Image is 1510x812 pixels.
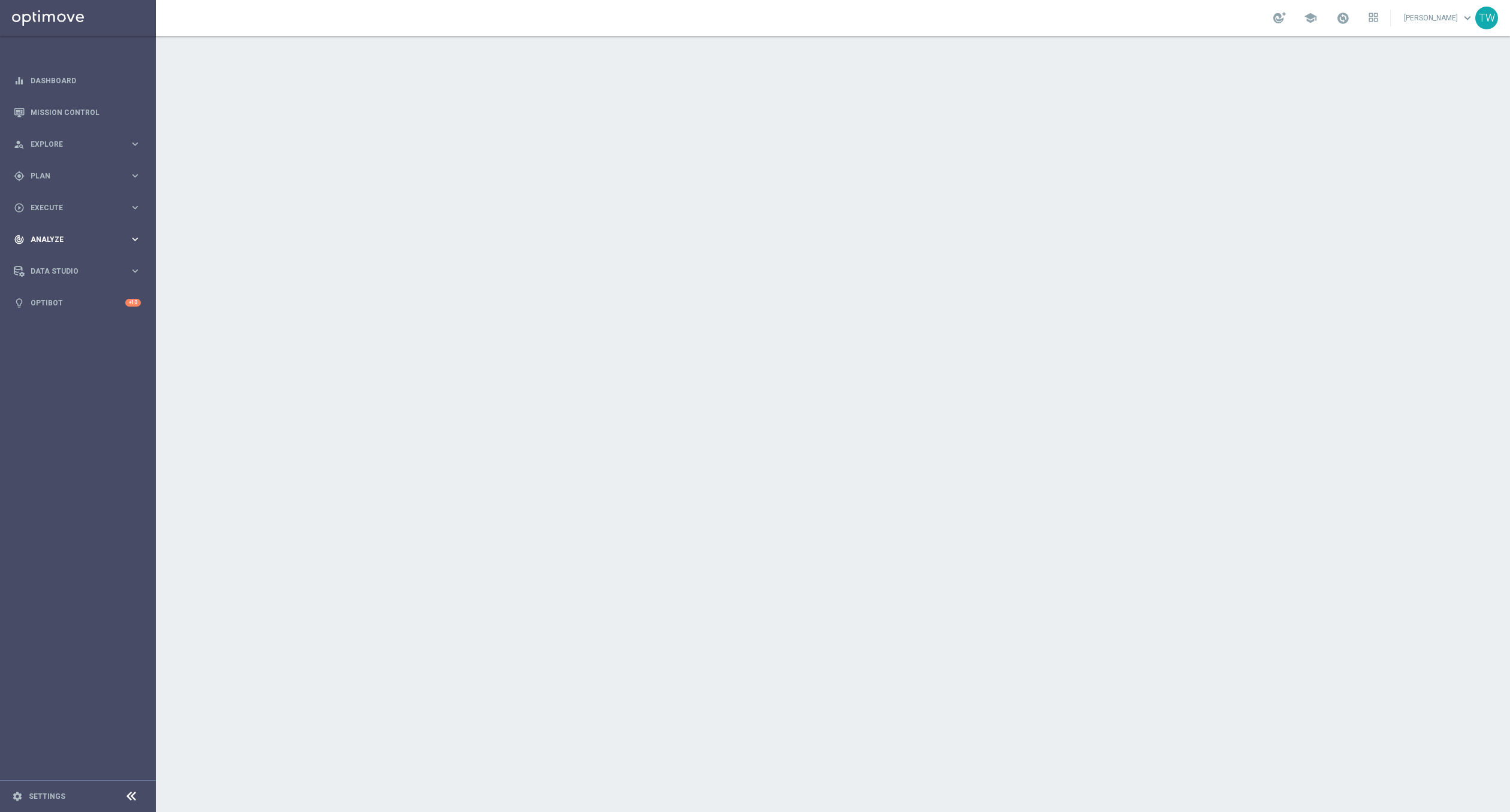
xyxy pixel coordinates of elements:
[31,287,125,319] a: Optibot
[13,266,141,276] button: Data Studio keyboard_arrow_right
[31,65,141,96] a: Dashboard
[29,793,65,800] a: Settings
[14,75,25,86] i: equalizer
[14,202,25,213] i: play_circle_outline
[13,140,141,149] button: person_search Explore keyboard_arrow_right
[31,204,129,211] span: Execute
[1461,11,1474,25] span: keyboard_arrow_down
[14,96,141,128] div: Mission Control
[13,108,141,117] button: Mission Control
[129,138,141,150] i: keyboard_arrow_right
[14,202,129,213] div: Execute
[14,234,129,245] div: Analyze
[31,96,141,128] a: Mission Control
[14,298,25,308] i: lightbulb
[31,268,129,275] span: Data Studio
[12,791,23,802] i: settings
[129,170,141,181] i: keyboard_arrow_right
[14,139,25,150] i: person_search
[14,287,141,319] div: Optibot
[129,234,141,245] i: keyboard_arrow_right
[1304,11,1317,25] span: school
[1475,7,1498,29] div: TW
[14,266,129,277] div: Data Studio
[13,203,141,213] button: play_circle_outline Execute keyboard_arrow_right
[14,171,25,181] i: gps_fixed
[14,234,25,245] i: track_changes
[13,298,141,308] button: lightbulb Optibot +10
[13,171,141,181] button: gps_fixed Plan keyboard_arrow_right
[13,76,141,86] button: equalizer Dashboard
[13,235,141,244] button: track_changes Analyze keyboard_arrow_right
[31,141,129,148] span: Explore
[125,299,141,307] div: +10
[1403,9,1475,27] a: [PERSON_NAME]keyboard_arrow_down
[129,202,141,213] i: keyboard_arrow_right
[31,236,129,243] span: Analyze
[31,172,129,180] span: Plan
[14,139,129,150] div: Explore
[129,265,141,277] i: keyboard_arrow_right
[14,171,129,181] div: Plan
[14,65,141,96] div: Dashboard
